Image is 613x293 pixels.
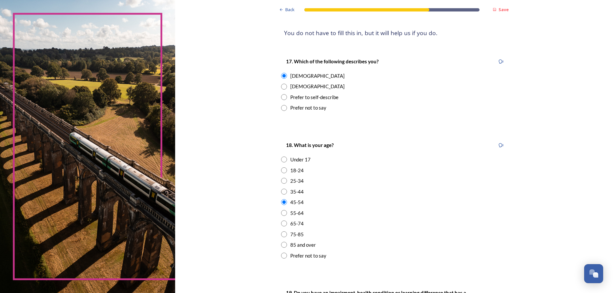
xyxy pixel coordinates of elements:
[286,142,334,148] strong: 18. What is your age?
[290,177,304,185] div: 25-34
[290,83,345,90] div: [DEMOGRAPHIC_DATA]
[290,94,338,101] div: Prefer to self-describe
[584,264,603,283] button: Open Chat
[286,58,378,64] strong: 17. Which of the following describes you?
[290,167,304,174] div: 18-24
[290,188,304,196] div: 35-44
[290,104,326,112] div: Prefer not to say
[290,231,304,238] div: 75-85
[290,209,304,217] div: 55-64
[290,252,326,260] div: Prefer not to say
[290,72,345,80] div: [DEMOGRAPHIC_DATA]
[290,220,304,227] div: 65-74
[290,241,316,249] div: 85 and over
[290,156,311,163] div: Under 17
[284,29,504,37] h4: You do not have to fill this in, but it will help us if you do.
[285,7,295,13] span: Back
[290,199,304,206] div: 45-54
[499,7,509,12] strong: Save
